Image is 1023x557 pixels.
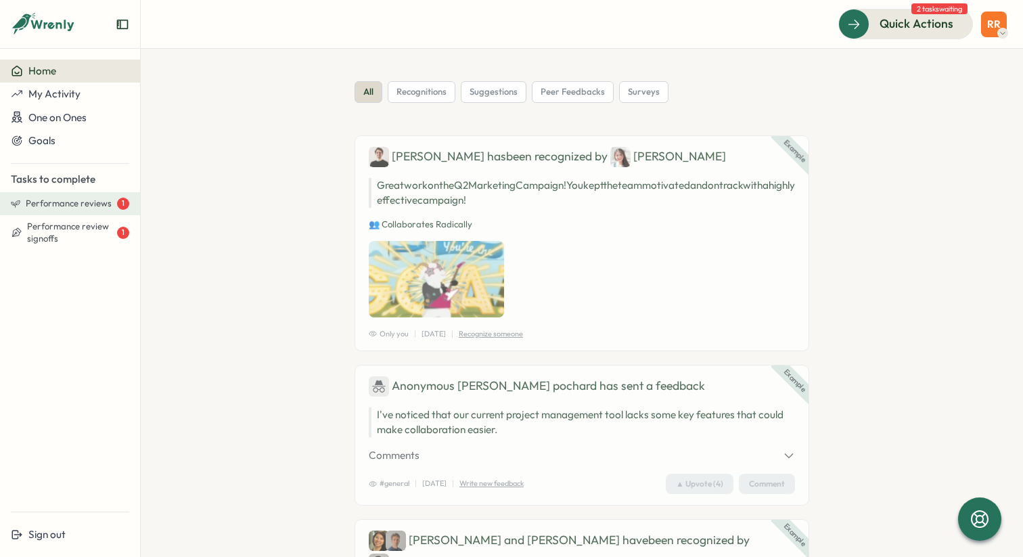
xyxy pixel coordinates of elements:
p: | [451,328,453,340]
span: surveys [628,86,660,98]
p: | [414,328,416,340]
div: has sent a feedback [369,376,795,397]
span: all [363,86,373,98]
span: One on Ones [28,111,87,124]
p: | [452,478,454,489]
button: RR [981,12,1007,37]
img: Ben [369,147,389,167]
div: [PERSON_NAME] [610,147,726,167]
span: Sign out [28,528,66,541]
p: I've noticed that our current project management tool lacks some key features that could make col... [377,407,795,437]
span: Comments [369,448,419,463]
span: Quick Actions [880,15,953,32]
button: Quick Actions [838,9,973,39]
p: [DATE] [422,478,447,489]
div: 1 [117,227,129,239]
span: peer feedbacks [541,86,605,98]
button: Expand sidebar [116,18,129,31]
span: RR [987,18,1001,30]
span: Goals [28,134,55,147]
p: Recognize someone [459,328,523,340]
span: Performance review signoffs [27,221,114,244]
p: 👥 Collaborates Radically [369,219,795,231]
p: [DATE] [422,328,446,340]
p: | [415,478,417,489]
p: Great work on the Q2 Marketing Campaign! You kept the team motivated and on track with a highly e... [369,178,795,208]
img: Jack [386,531,406,551]
span: 2 tasks waiting [911,3,968,14]
span: Home [28,64,56,77]
img: Recognition Image [369,241,504,317]
div: 1 [117,198,129,210]
span: Performance reviews [26,198,112,210]
button: Comments [369,448,795,463]
div: [PERSON_NAME] has been recognized by [369,147,795,167]
span: recognitions [396,86,447,98]
img: Jane [610,147,631,167]
span: #general [369,478,409,489]
div: Anonymous [PERSON_NAME] pochard [369,376,597,397]
span: Only you [369,328,409,340]
img: Cassie [369,531,389,551]
p: Write new feedback [459,478,524,489]
span: suggestions [470,86,518,98]
p: Tasks to complete [11,172,129,187]
span: My Activity [28,87,81,100]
